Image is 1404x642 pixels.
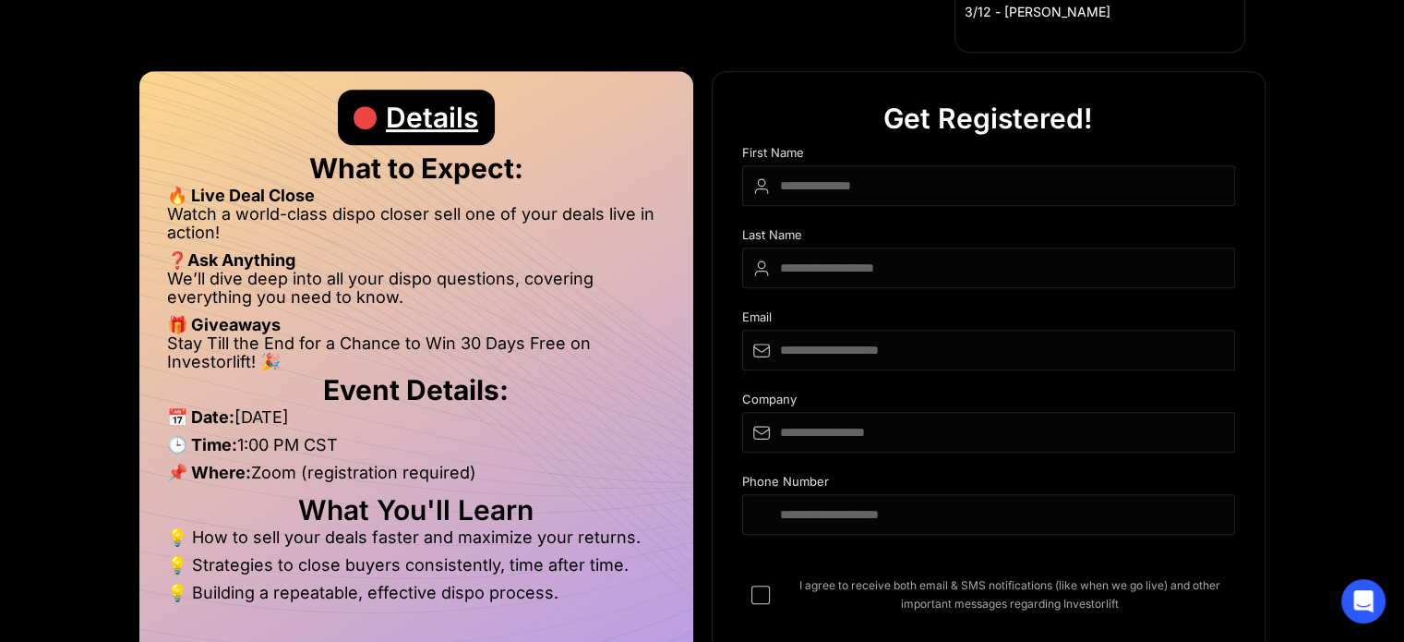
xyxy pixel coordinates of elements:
[1341,579,1386,624] div: Open Intercom Messenger
[167,464,666,491] li: Zoom (registration required)
[785,576,1235,613] span: I agree to receive both email & SMS notifications (like when we go live) and other important mess...
[167,407,234,427] strong: 📅 Date:
[742,393,1235,412] div: Company
[742,146,1235,165] div: First Name
[167,315,281,334] strong: 🎁 Giveaways
[167,556,666,584] li: 💡 Strategies to close buyers consistently, time after time.
[167,205,666,251] li: Watch a world-class dispo closer sell one of your deals live in action!
[167,501,666,519] h2: What You'll Learn
[167,334,666,371] li: Stay Till the End for a Chance to Win 30 Days Free on Investorlift! 🎉
[883,91,1093,146] div: Get Registered!
[167,528,666,556] li: 💡 How to sell your deals faster and maximize your returns.
[167,186,315,205] strong: 🔥 Live Deal Close
[167,408,666,436] li: [DATE]
[167,584,666,602] li: 💡 Building a repeatable, effective dispo process.
[742,475,1235,494] div: Phone Number
[323,373,509,406] strong: Event Details:
[167,463,251,482] strong: 📌 Where:
[167,250,295,270] strong: ❓Ask Anything
[167,436,666,464] li: 1:00 PM CST
[167,270,666,316] li: We’ll dive deep into all your dispo questions, covering everything you need to know.
[309,151,523,185] strong: What to Expect:
[742,228,1235,248] div: Last Name
[167,435,237,454] strong: 🕒 Time:
[742,310,1235,330] div: Email
[386,90,478,145] div: Details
